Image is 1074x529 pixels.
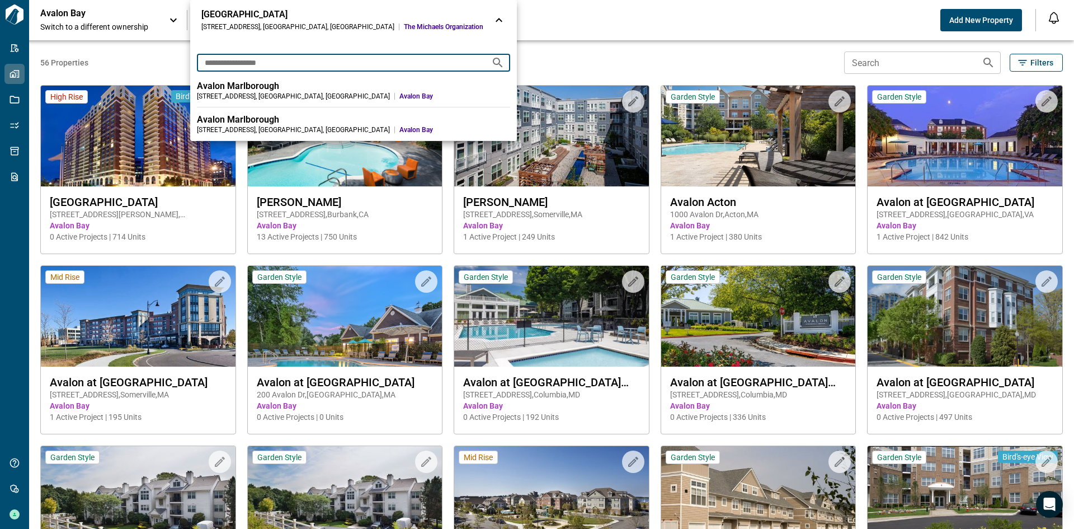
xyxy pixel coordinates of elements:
[1036,491,1063,518] div: Open Intercom Messenger
[197,81,510,92] div: Avalon Marlborough
[201,22,394,31] div: [STREET_ADDRESS] , [GEOGRAPHIC_DATA] , [GEOGRAPHIC_DATA]
[201,9,483,20] div: [GEOGRAPHIC_DATA]
[197,125,390,134] div: [STREET_ADDRESS] , [GEOGRAPHIC_DATA] , [GEOGRAPHIC_DATA]
[399,92,510,101] span: Avalon Bay
[487,52,509,74] button: Search projects
[399,125,510,134] span: Avalon Bay
[404,22,483,31] span: The Michaels Organization
[197,114,510,125] div: Avalon Marlborough
[197,92,390,101] div: [STREET_ADDRESS] , [GEOGRAPHIC_DATA] , [GEOGRAPHIC_DATA]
